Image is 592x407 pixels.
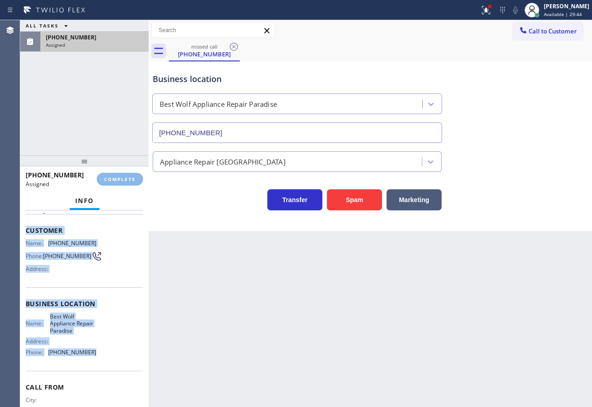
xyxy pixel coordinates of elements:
[26,299,143,308] span: Business location
[544,11,582,17] span: Available | 29:44
[46,42,65,48] span: Assigned
[70,192,100,210] button: Info
[170,50,239,58] div: [PHONE_NUMBER]
[20,20,77,31] button: ALL TASKS
[26,349,48,356] span: Phone:
[152,23,275,38] input: Search
[26,240,48,247] span: Name:
[153,73,442,85] div: Business location
[529,27,577,35] span: Call to Customer
[26,396,50,403] span: City:
[48,349,96,356] span: [PHONE_NUMBER]
[509,4,522,16] button: Mute
[26,253,43,259] span: Phone:
[152,122,442,143] input: Phone Number
[544,2,589,10] div: [PERSON_NAME]
[50,313,96,334] span: Best Wolf Appliance Repair Paradise
[26,22,59,29] span: ALL TASKS
[97,173,143,186] button: COMPLETE
[26,226,143,235] span: Customer
[170,43,239,50] div: missed call
[46,33,96,41] span: [PHONE_NUMBER]
[267,189,322,210] button: Transfer
[104,176,136,182] span: COMPLETE
[43,253,91,259] span: [PHONE_NUMBER]
[26,320,50,327] span: Name:
[48,240,96,247] span: [PHONE_NUMBER]
[75,197,94,205] span: Info
[26,170,84,179] span: [PHONE_NUMBER]
[170,41,239,60] div: (702) 840-1232
[160,99,277,110] div: Best Wolf Appliance Repair Paradise
[160,156,286,167] div: Appliance Repair [GEOGRAPHIC_DATA]
[387,189,442,210] button: Marketing
[26,265,50,272] span: Address:
[327,189,382,210] button: Spam
[513,22,583,40] button: Call to Customer
[26,338,50,345] span: Address:
[26,383,143,391] span: Call From
[26,180,49,188] span: Assigned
